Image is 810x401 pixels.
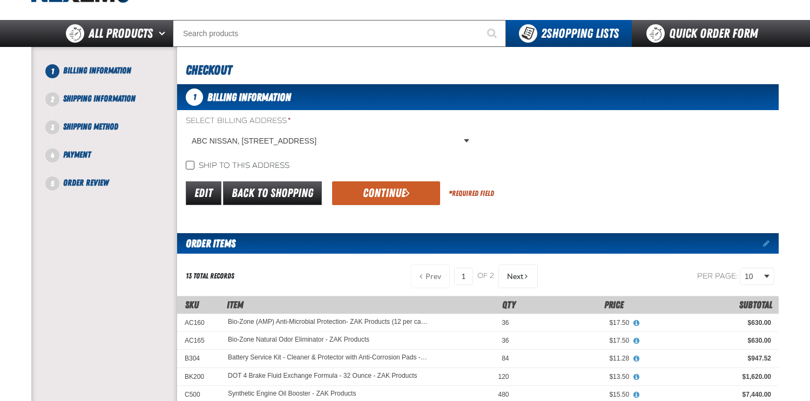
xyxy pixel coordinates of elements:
[45,92,59,106] span: 2
[44,64,177,189] nav: Checkout steps. Current step is Billing Information. Step 1 of 5
[63,65,131,76] span: Billing Information
[186,89,203,106] span: 1
[186,181,221,205] a: Edit
[207,91,291,104] span: Billing Information
[449,188,494,199] div: Required Field
[498,391,509,398] span: 480
[502,319,509,327] span: 36
[524,390,630,399] div: $15.50
[89,24,153,43] span: All Products
[697,271,738,280] span: Per page:
[63,93,136,104] span: Shipping Information
[739,299,772,310] span: Subtotal
[541,26,619,41] span: Shopping Lists
[524,354,630,363] div: $11.28
[63,149,91,160] span: Payment
[63,121,118,132] span: Shipping Method
[541,26,546,41] strong: 2
[228,336,369,344] a: Bio-Zone Natural Odor Eliminator - ZAK Products
[177,350,220,368] td: B304
[498,264,538,288] button: Next Page
[185,299,199,310] a: SKU
[186,271,234,281] div: 13 total records
[629,390,643,400] button: View All Prices for Synthetic Engine Oil Booster - ZAK Products
[629,354,643,364] button: View All Prices for Battery Service Kit - Cleaner & Protector with Anti-Corrosion Pads - ZAK Prod...
[502,355,509,362] span: 84
[644,336,771,345] div: $630.00
[498,373,509,380] span: 120
[155,20,173,47] button: Open All Products pages
[223,181,322,205] a: Back to Shopping
[332,181,440,205] button: Continue
[63,178,109,188] span: Order Review
[228,390,356,398] a: Synthetic Engine Oil Booster - ZAK Products
[177,314,220,332] td: AC160
[228,372,417,380] a: DOT 4 Brake Fluid Exchange Formula - 32 Ounce - ZAK Products
[644,318,771,327] div: $630.00
[629,372,643,382] button: View All Prices for DOT 4 Brake Fluid Exchange Formula - 32 Ounce - ZAK Products
[192,135,462,147] span: ABC NISSAN, [STREET_ADDRESS]
[454,268,473,285] input: Current page number
[524,372,630,381] div: $13.50
[745,271,762,282] span: 10
[507,272,523,281] span: Next Page
[45,176,59,191] span: 5
[644,354,771,363] div: $947.52
[227,299,244,310] span: Item
[524,318,630,327] div: $17.50
[45,64,59,78] span: 1
[644,390,771,399] div: $7,440.00
[173,20,506,47] input: Search
[502,337,509,344] span: 36
[52,148,177,176] li: Payment. Step 4 of 5. Not Completed
[52,176,177,189] li: Order Review. Step 5 of 5. Not Completed
[632,20,778,47] a: Quick Order Form
[604,299,624,310] span: Price
[524,336,630,345] div: $17.50
[52,64,177,92] li: Billing Information. Step 1 of 5. Not Completed
[629,336,643,346] button: View All Prices for Bio-Zone Natural Odor Eliminator - ZAK Products
[477,271,494,281] span: of 2
[228,318,429,326] a: Bio-Zone (AMP) Anti-Microbial Protection- ZAK Products (12 per case)
[52,92,177,120] li: Shipping Information. Step 2 of 5. Not Completed
[186,63,232,78] span: Checkout
[177,368,220,385] td: BK200
[45,148,59,162] span: 4
[177,332,220,350] td: AC165
[629,318,643,328] button: View All Prices for Bio-Zone (AMP) Anti-Microbial Protection- ZAK Products (12 per case)
[479,20,506,47] button: Start Searching
[644,372,771,381] div: $1,620.00
[763,240,779,247] a: Edit items
[45,120,59,134] span: 3
[177,233,235,254] h2: Order Items
[186,161,289,171] label: Ship to this address
[506,20,632,47] button: You have 2 Shopping Lists. Open to view details
[502,299,516,310] span: Qty
[228,354,429,362] a: Battery Service Kit - Cleaner & Protector with Anti-Corrosion Pads - ZAK Products
[186,116,474,126] label: Select Billing Address
[52,120,177,148] li: Shipping Method. Step 3 of 5. Not Completed
[186,161,194,169] input: Ship to this address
